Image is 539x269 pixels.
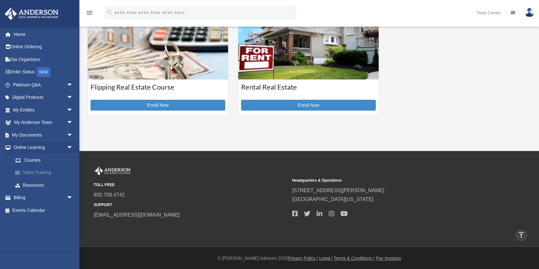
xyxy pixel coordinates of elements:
[4,53,83,66] a: Tax Organizers
[86,11,93,17] a: menu
[67,104,79,117] span: arrow_drop_down
[94,192,125,198] a: 800.706.4741
[292,197,374,202] a: [GEOGRAPHIC_DATA][US_STATE]
[4,78,83,91] a: Platinum Q&Aarrow_drop_down
[37,67,51,77] div: NEW
[94,202,288,208] small: SUPPORT
[292,177,486,184] small: Headquarters & Operations
[67,78,79,91] span: arrow_drop_down
[67,91,79,104] span: arrow_drop_down
[67,192,79,205] span: arrow_drop_down
[4,116,83,129] a: My Anderson Teamarrow_drop_down
[106,9,113,16] i: search
[517,231,525,239] i: vertical_align_top
[241,82,376,98] h3: Rental Real Estate
[79,254,539,262] div: © [PERSON_NAME] Advisors 2025
[4,66,83,79] a: Order StatusNEW
[4,192,83,204] a: Billingarrow_drop_down
[515,229,528,242] a: vertical_align_top
[4,104,83,116] a: My Entitiesarrow_drop_down
[94,212,180,218] a: [EMAIL_ADDRESS][DOMAIN_NAME]
[67,116,79,129] span: arrow_drop_down
[3,8,60,20] img: Anderson Advisors Platinum Portal
[4,41,83,53] a: Online Ordering
[4,129,83,141] a: My Documentsarrow_drop_down
[241,100,376,111] a: Enroll Now
[9,179,83,192] a: Resources
[334,256,374,261] a: Terms & Conditions |
[67,141,79,154] span: arrow_drop_down
[9,166,83,179] a: Video Training
[376,256,401,261] a: Pay Invoices
[86,9,93,17] i: menu
[94,182,288,188] small: TOLL FREE
[91,82,225,98] h3: Flipping Real Estate Course
[4,91,83,104] a: Digital Productsarrow_drop_down
[4,204,83,217] a: Events Calendar
[91,100,225,111] a: Enroll Now
[4,28,83,41] a: Home
[319,256,333,261] a: Legal |
[292,188,384,193] a: [STREET_ADDRESS][PERSON_NAME]
[9,154,79,166] a: Courses
[67,129,79,142] span: arrow_drop_down
[525,8,534,17] img: User Pic
[94,167,132,175] img: Anderson Advisors Platinum Portal
[4,141,83,154] a: Online Learningarrow_drop_down
[288,256,318,261] a: Privacy Policy |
